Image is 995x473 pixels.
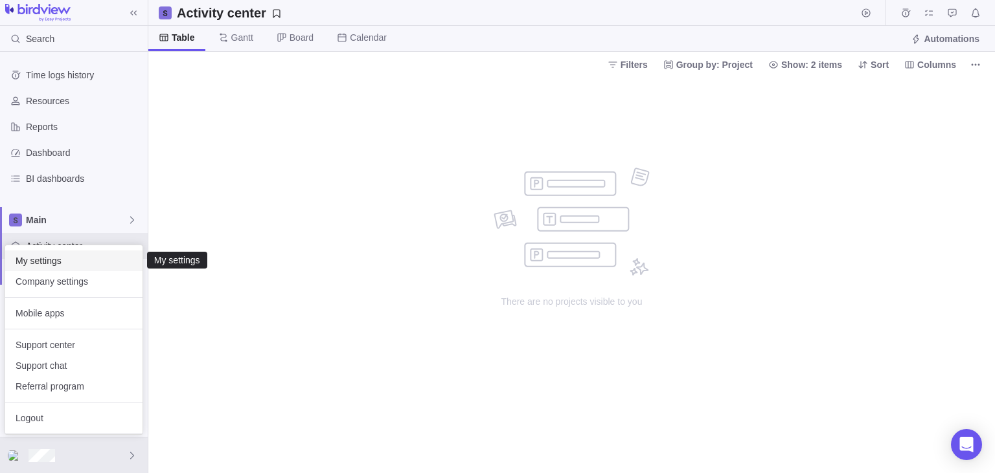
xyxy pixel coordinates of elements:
span: Support center [16,338,132,351]
a: Referral program [5,376,143,397]
a: Company settings [5,271,143,292]
span: Company settings [16,275,132,288]
a: Mobile apps [5,303,143,324]
span: Support chat [16,359,132,372]
a: Logout [5,408,143,428]
span: Referral program [16,380,132,393]
div: My settings [153,255,201,265]
a: My settings [5,250,143,271]
img: Show [8,450,23,461]
span: My settings [16,254,132,267]
div: Invite1 [8,448,23,463]
span: Mobile apps [16,307,132,320]
span: Logout [16,412,132,424]
a: Support chat [5,355,143,376]
a: Support center [5,335,143,355]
